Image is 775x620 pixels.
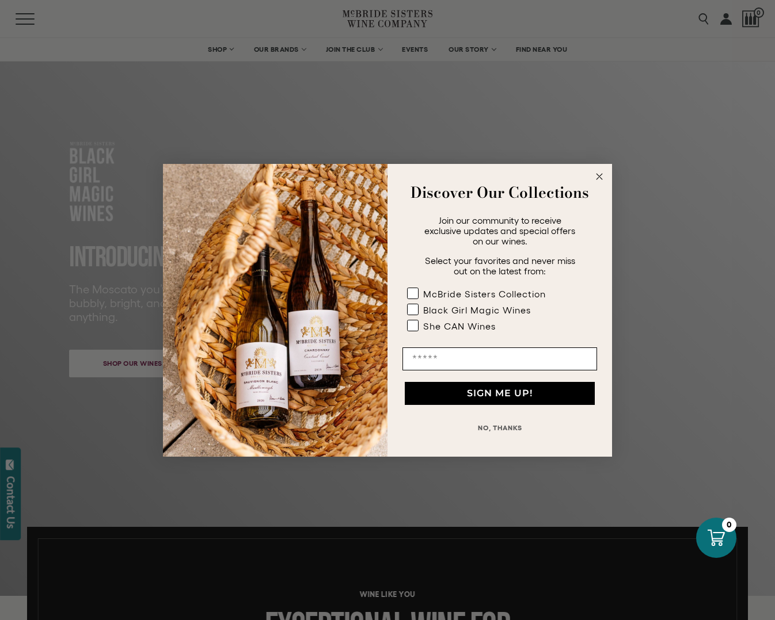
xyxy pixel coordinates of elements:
[402,347,597,370] input: Email
[411,181,589,204] strong: Discover Our Collections
[424,215,575,246] span: Join our community to receive exclusive updates and special offers on our wines.
[423,289,546,299] div: McBride Sisters Collection
[425,255,575,276] span: Select your favorites and never miss out on the latest from:
[423,305,531,315] div: Black Girl Magic Wines
[423,321,496,331] div: She CAN Wines
[163,164,387,457] img: 42653730-7e35-4af7-a99d-12bf478283cf.jpeg
[402,416,597,439] button: NO, THANKS
[592,170,606,183] button: Close dialog
[405,382,595,405] button: SIGN ME UP!
[722,518,736,532] div: 0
